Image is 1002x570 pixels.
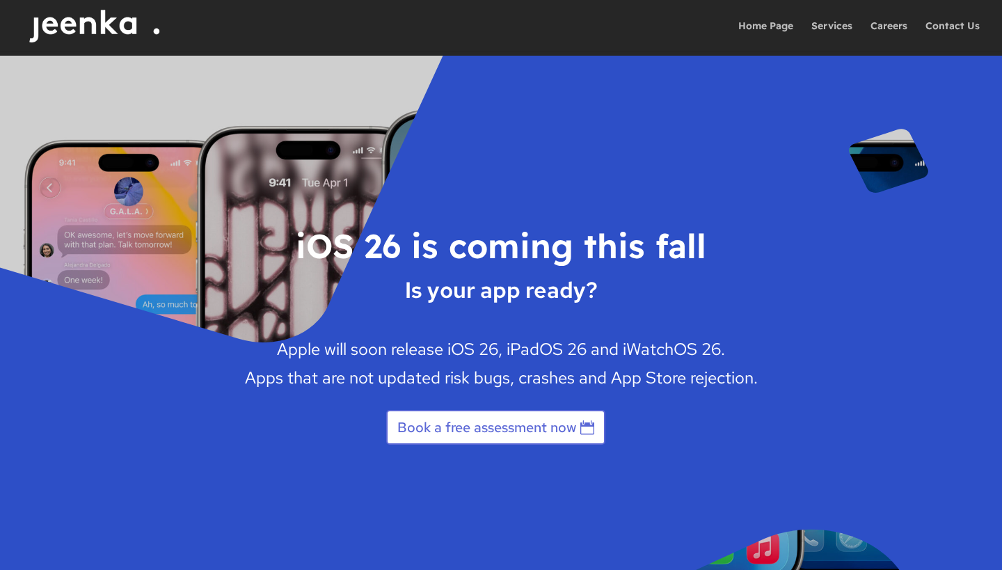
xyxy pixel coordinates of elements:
[230,277,772,338] span: Is your app ready?
[925,21,980,52] a: Contact Us
[230,223,772,276] h1: iOS 26 is coming this fall
[230,338,772,367] p: Apple will soon release iOS 26, iPadOS 26 and iWatchOS 26.
[738,21,793,52] a: Home Page
[386,410,605,445] a: Book a free assessment now
[870,21,907,52] a: Careers
[811,21,852,52] a: Services
[230,367,772,388] p: Apps that are not updated risk bugs, crashes and App Store rejection.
